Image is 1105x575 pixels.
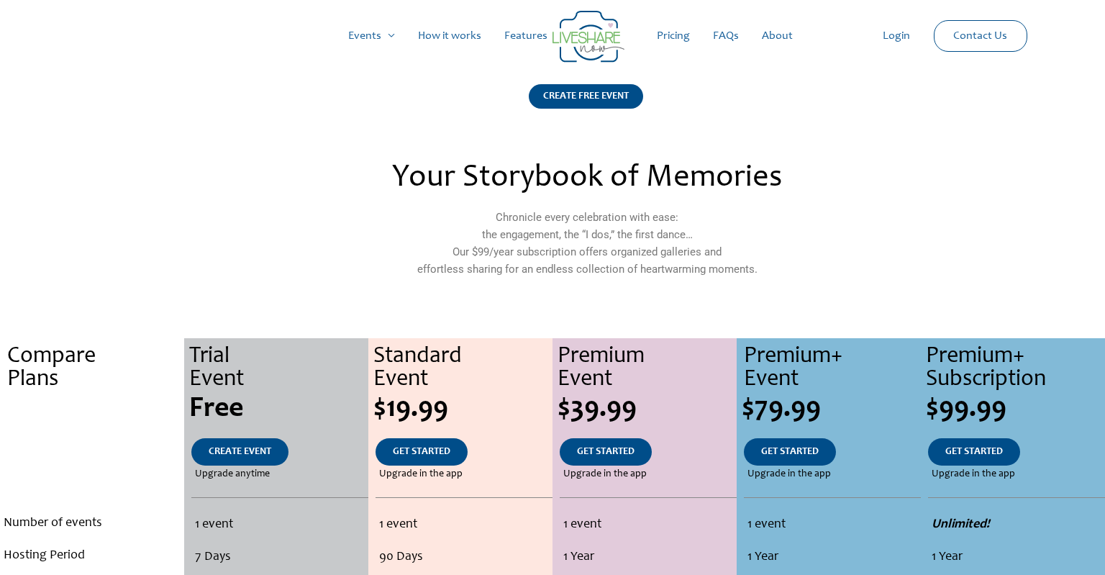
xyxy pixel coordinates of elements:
[379,541,549,574] li: 90 Days
[945,447,1003,457] span: GET STARTED
[189,395,368,424] div: Free
[871,13,922,59] a: Login
[932,518,990,531] strong: Unlimited!
[379,466,463,483] span: Upgrade in the app
[195,509,364,541] li: 1 event
[932,466,1015,483] span: Upgrade in the app
[337,13,406,59] a: Events
[942,21,1019,51] a: Contact Us
[529,84,643,109] div: CREATE FREE EVENT
[926,395,1105,424] div: $99.99
[91,469,94,479] span: .
[563,541,733,574] li: 1 Year
[189,345,368,391] div: Trial Event
[88,395,96,424] span: .
[563,509,733,541] li: 1 event
[750,13,804,59] a: About
[926,345,1105,391] div: Premium+ Subscription
[742,395,921,424] div: $79.99
[577,447,635,457] span: GET STARTED
[406,13,493,59] a: How it works
[195,466,270,483] span: Upgrade anytime
[928,438,1020,466] a: GET STARTED
[701,13,750,59] a: FAQs
[7,345,184,391] div: Compare Plans
[4,540,181,572] li: Hosting Period
[276,209,899,278] p: Chronicle every celebration with ease: the engagement, the “I dos,” the first dance… Our $99/year...
[744,438,836,466] a: GET STARTED
[560,438,652,466] a: GET STARTED
[563,466,647,483] span: Upgrade in the app
[529,84,643,127] a: CREATE FREE EVENT
[73,438,111,466] a: .
[645,13,701,59] a: Pricing
[91,447,94,457] span: .
[747,509,917,541] li: 1 event
[493,13,559,59] a: Features
[379,509,549,541] li: 1 event
[932,541,1101,574] li: 1 Year
[393,447,450,457] span: GET STARTED
[558,395,737,424] div: $39.99
[376,438,468,466] a: GET STARTED
[209,447,271,457] span: CREATE EVENT
[558,345,737,391] div: Premium Event
[761,447,819,457] span: GET STARTED
[373,395,552,424] div: $19.99
[191,438,288,466] a: CREATE EVENT
[747,466,831,483] span: Upgrade in the app
[552,11,624,63] img: Group 14 | Live Photo Slideshow for Events | Create Free Events Album for Any Occasion
[25,13,1080,59] nav: Site Navigation
[4,507,181,540] li: Number of events
[373,345,552,391] div: Standard Event
[276,163,899,194] h2: Your Storybook of Memories
[195,541,364,574] li: 7 Days
[744,345,921,391] div: Premium+ Event
[747,541,917,574] li: 1 Year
